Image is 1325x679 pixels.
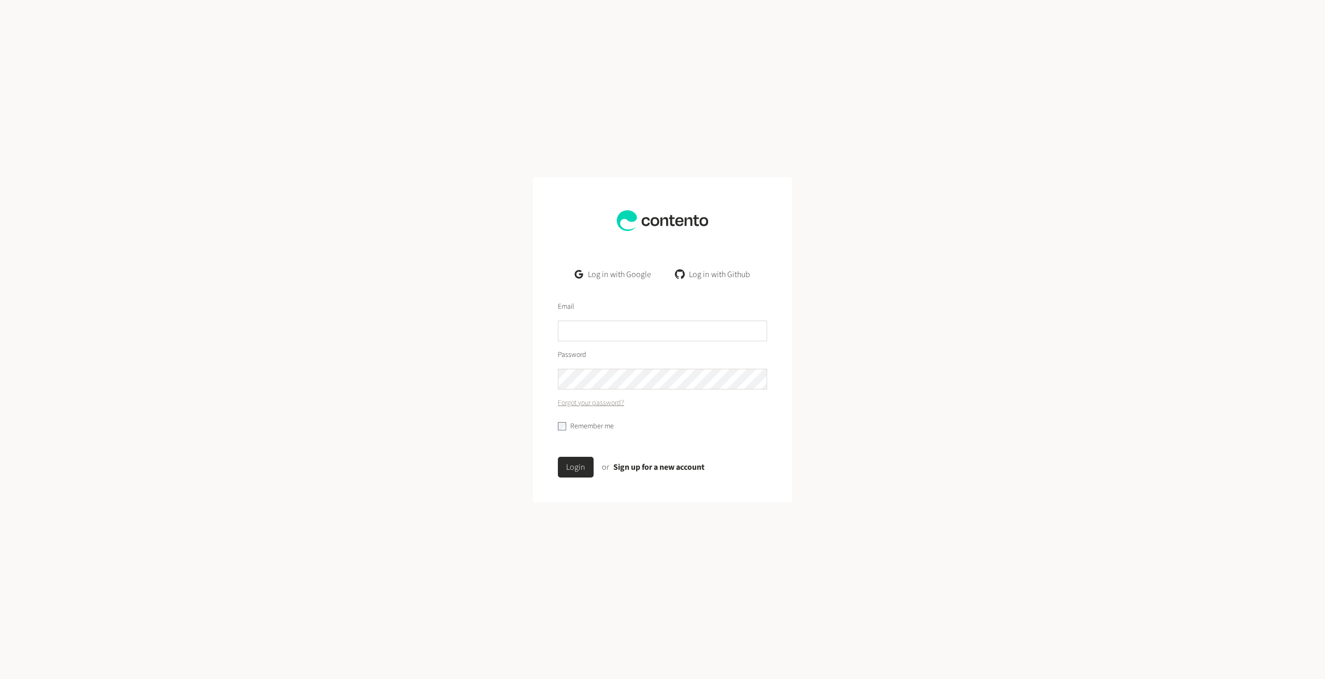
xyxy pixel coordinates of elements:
[668,264,758,285] a: Log in with Github
[613,461,704,473] a: Sign up for a new account
[567,264,659,285] a: Log in with Google
[558,301,574,312] label: Email
[602,461,609,473] span: or
[558,350,586,360] label: Password
[558,457,594,478] button: Login
[558,398,624,409] a: Forgot your password?
[570,421,614,432] label: Remember me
